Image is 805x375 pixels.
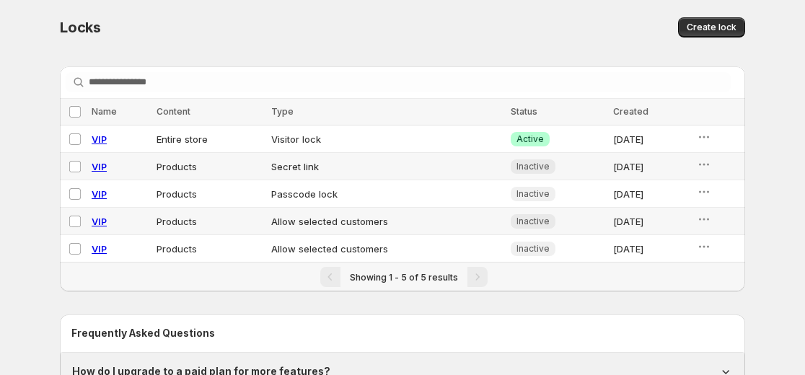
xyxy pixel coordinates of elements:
[350,272,458,283] span: Showing 1 - 5 of 5 results
[516,216,550,227] span: Inactive
[678,17,745,37] button: Create lock
[152,208,267,235] td: Products
[609,235,693,262] td: [DATE]
[92,243,107,255] a: VIP
[92,216,107,227] a: VIP
[157,106,190,117] span: Content
[92,106,117,117] span: Name
[92,161,107,172] a: VIP
[609,208,693,235] td: [DATE]
[687,22,736,33] span: Create lock
[516,133,544,145] span: Active
[92,133,107,145] a: VIP
[60,19,101,36] span: Locks
[271,106,294,117] span: Type
[609,180,693,208] td: [DATE]
[152,125,267,153] td: Entire store
[267,125,507,153] td: Visitor lock
[511,106,537,117] span: Status
[613,106,648,117] span: Created
[152,235,267,262] td: Products
[516,161,550,172] span: Inactive
[267,153,507,180] td: Secret link
[152,153,267,180] td: Products
[516,243,550,255] span: Inactive
[609,153,693,180] td: [DATE]
[71,326,734,340] h2: Frequently Asked Questions
[267,180,507,208] td: Passcode lock
[92,188,107,200] a: VIP
[60,262,745,291] nav: Pagination
[152,180,267,208] td: Products
[609,125,693,153] td: [DATE]
[267,235,507,262] td: Allow selected customers
[267,208,507,235] td: Allow selected customers
[516,188,550,200] span: Inactive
